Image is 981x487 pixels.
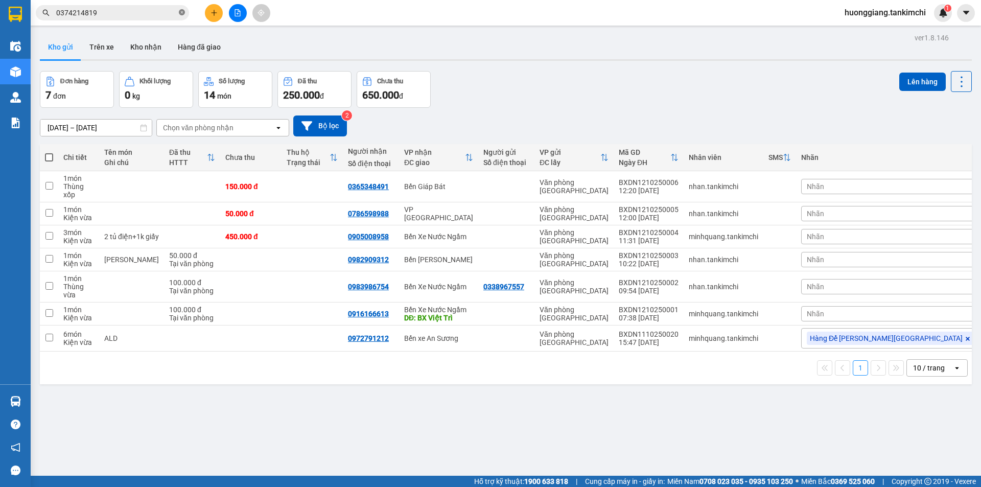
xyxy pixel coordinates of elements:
[807,283,824,291] span: Nhãn
[11,443,20,452] span: notification
[229,4,247,22] button: file-add
[179,9,185,15] span: close-circle
[170,35,229,59] button: Hàng đã giao
[225,182,276,191] div: 150.000 đ
[198,71,272,108] button: Số lượng14món
[404,233,473,241] div: Bến Xe Nước Ngầm
[119,71,193,108] button: Khối lượng0kg
[122,35,170,59] button: Kho nhận
[63,274,94,283] div: 1 món
[924,478,931,485] span: copyright
[619,205,679,214] div: BXDN1210250005
[404,182,473,191] div: Bến Giáp Bát
[348,310,389,318] div: 0916166613
[689,210,758,218] div: nhan.tankimchi
[689,283,758,291] div: nhan.tankimchi
[619,178,679,187] div: BXDN1210250006
[63,237,94,245] div: Kiện vừa
[63,205,94,214] div: 1 món
[483,148,529,156] div: Người gửi
[219,78,245,85] div: Số lượng
[348,256,389,264] div: 0982909312
[614,144,684,171] th: Toggle SortBy
[10,118,21,128] img: solution-icon
[836,6,934,19] span: huonggiang.tankimchi
[944,5,951,12] sup: 1
[63,228,94,237] div: 3 món
[132,92,140,100] span: kg
[619,187,679,195] div: 12:20 [DATE]
[962,8,971,17] span: caret-down
[882,476,884,487] span: |
[60,78,88,85] div: Đơn hàng
[63,260,94,268] div: Kiện vừa
[225,210,276,218] div: 50.000 đ
[357,71,431,108] button: Chưa thu650.000đ
[404,283,473,291] div: Bến Xe Nước Ngầm
[801,153,976,161] div: Nhãn
[40,35,81,59] button: Kho gửi
[11,420,20,429] span: question-circle
[169,287,215,295] div: Tại văn phòng
[81,35,122,59] button: Trên xe
[540,178,609,195] div: Văn phòng [GEOGRAPHIC_DATA]
[11,466,20,475] span: message
[204,89,215,101] span: 14
[689,153,758,161] div: Nhân viên
[689,182,758,191] div: nhan.tankimchi
[104,158,159,167] div: Ghi chú
[540,251,609,268] div: Văn phòng [GEOGRAPHIC_DATA]
[63,174,94,182] div: 1 món
[104,233,159,241] div: 2 tủ điện+1k giấy
[342,110,352,121] sup: 2
[689,256,758,264] div: nhan.tankimchi
[534,144,614,171] th: Toggle SortBy
[40,120,152,136] input: Select a date range.
[63,330,94,338] div: 6 món
[63,338,94,346] div: Kiện vừa
[807,182,824,191] span: Nhãn
[274,124,283,132] svg: open
[404,314,473,322] div: DĐ: BX Việt Trì
[211,9,218,16] span: plus
[225,233,276,241] div: 450.000 đ
[667,476,793,487] span: Miền Nam
[63,251,94,260] div: 1 món
[169,306,215,314] div: 100.000 đ
[10,41,21,52] img: warehouse-icon
[524,477,568,485] strong: 1900 633 818
[287,158,330,167] div: Trạng thái
[619,338,679,346] div: 15:47 [DATE]
[125,89,130,101] span: 0
[619,228,679,237] div: BXDN1210250004
[63,306,94,314] div: 1 món
[540,306,609,322] div: Văn phòng [GEOGRAPHIC_DATA]
[585,476,665,487] span: Cung cấp máy in - giấy in:
[474,476,568,487] span: Hỗ trợ kỹ thuật:
[853,360,868,376] button: 1
[10,92,21,103] img: warehouse-icon
[689,233,758,241] div: minhquang.tankimchi
[807,256,824,264] span: Nhãn
[348,182,389,191] div: 0365348491
[899,73,946,91] button: Lên hàng
[619,330,679,338] div: BXDN1110250020
[619,237,679,245] div: 11:31 [DATE]
[699,477,793,485] strong: 0708 023 035 - 0935 103 250
[348,283,389,291] div: 0983986754
[104,148,159,156] div: Tên món
[404,256,473,264] div: Bến [PERSON_NAME]
[42,9,50,16] span: search
[404,205,473,222] div: VP [GEOGRAPHIC_DATA]
[320,92,324,100] span: đ
[217,92,231,100] span: món
[399,92,403,100] span: đ
[689,334,758,342] div: minhquang.tankimchi
[946,5,949,12] span: 1
[104,334,159,342] div: ALD
[348,147,394,155] div: Người nhận
[619,214,679,222] div: 12:00 [DATE]
[619,148,670,156] div: Mã GD
[619,287,679,295] div: 09:54 [DATE]
[939,8,948,17] img: icon-new-feature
